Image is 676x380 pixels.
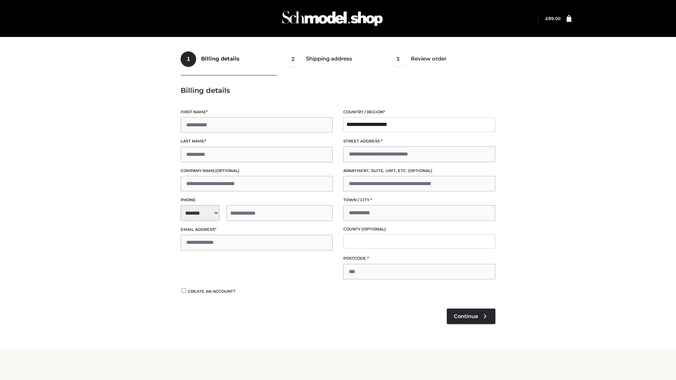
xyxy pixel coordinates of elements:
[181,167,333,174] label: Company name
[181,138,333,145] label: Last name
[188,289,236,294] span: Create an account?
[408,168,432,173] span: (optional)
[362,227,386,232] span: (optional)
[454,313,478,319] span: Continue
[343,138,495,145] label: Street address
[545,16,561,21] a: £89.00
[343,109,495,115] label: Country / Region
[343,226,495,233] label: County
[343,255,495,262] label: Postcode
[545,16,548,21] span: £
[343,197,495,203] label: Town / City
[215,168,239,173] span: (optional)
[280,5,385,32] img: Schmodel Admin 964
[181,288,187,293] input: Create an account?
[181,197,333,203] label: Phone
[181,226,333,233] label: Email address
[447,309,495,324] a: Continue
[181,109,333,115] label: First name
[545,16,561,21] bdi: 89.00
[181,86,495,95] h3: Billing details
[343,167,495,174] label: Apartment, suite, unit, etc.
